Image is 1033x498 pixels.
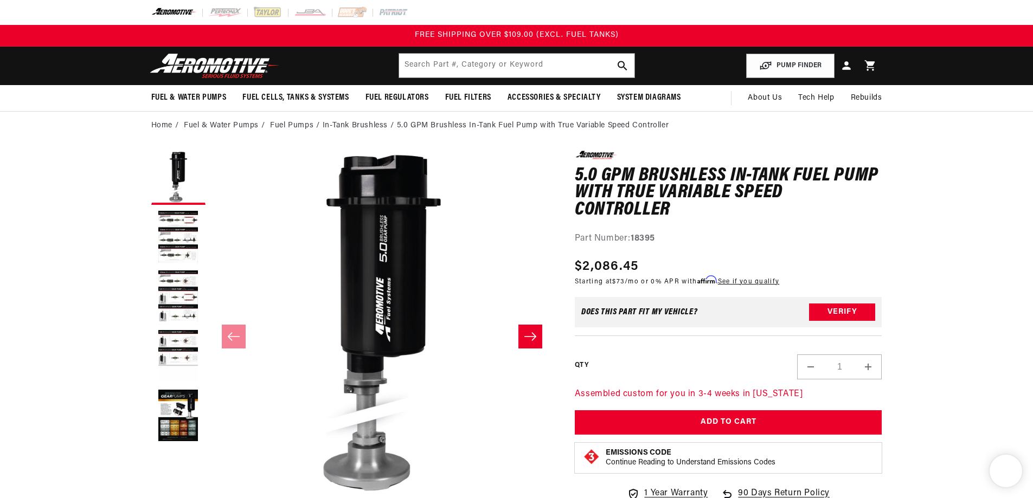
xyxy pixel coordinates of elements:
[151,329,206,384] button: Load image 4 in gallery view
[612,279,625,285] span: $73
[270,120,313,132] a: Fuel Pumps
[606,458,775,468] p: Continue Reading to Understand Emissions Codes
[234,85,357,111] summary: Fuel Cells, Tanks & Systems
[575,167,882,219] h1: 5.0 GPM Brushless In-Tank Fuel Pump with True Variable Speed Controller
[222,325,246,348] button: Slide left
[151,389,206,443] button: Load image 5 in gallery view
[415,31,619,39] span: FREE SHIPPING OVER $109.00 (EXCL. FUEL TANKS)
[606,449,671,457] strong: Emissions Code
[445,92,491,104] span: Fuel Filters
[809,303,875,321] button: Verify
[151,120,882,132] nav: breadcrumbs
[843,85,890,111] summary: Rebuilds
[748,94,782,102] span: About Us
[740,85,790,111] a: About Us
[631,234,655,243] strong: 18395
[575,387,882,402] p: Assembled custom for you in 3-4 weeks in [US_STATE]
[357,85,437,111] summary: Fuel Regulators
[851,92,882,104] span: Rebuilds
[718,279,779,285] a: See if you qualify - Learn more about Affirm Financing (opens in modal)
[518,325,542,348] button: Slide right
[184,120,259,132] a: Fuel & Water Pumps
[617,92,681,104] span: System Diagrams
[151,120,172,132] a: Home
[151,210,206,264] button: Load image 2 in gallery view
[323,120,397,132] li: In-Tank Brushless
[399,54,634,77] input: Search by Part Number, Category or Keyword
[147,53,283,79] img: Aeromotive
[697,276,716,284] span: Affirm
[143,85,235,111] summary: Fuel & Water Pumps
[575,410,882,435] button: Add to Cart
[575,232,882,246] div: Part Number:
[151,92,227,104] span: Fuel & Water Pumps
[151,270,206,324] button: Load image 3 in gallery view
[575,257,639,276] span: $2,086.45
[508,92,601,104] span: Accessories & Specialty
[365,92,429,104] span: Fuel Regulators
[437,85,499,111] summary: Fuel Filters
[581,308,698,316] div: Does This part fit My vehicle?
[151,151,206,205] button: Load image 1 in gallery view
[798,92,834,104] span: Tech Help
[611,54,634,77] button: search button
[606,448,775,468] button: Emissions CodeContinue Reading to Understand Emissions Codes
[790,85,842,111] summary: Tech Help
[575,361,588,370] label: QTY
[746,54,835,78] button: PUMP FINDER
[609,85,689,111] summary: System Diagrams
[242,92,349,104] span: Fuel Cells, Tanks & Systems
[575,276,779,287] p: Starting at /mo or 0% APR with .
[499,85,609,111] summary: Accessories & Specialty
[397,120,669,132] li: 5.0 GPM Brushless In-Tank Fuel Pump with True Variable Speed Controller
[583,448,600,465] img: Emissions code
